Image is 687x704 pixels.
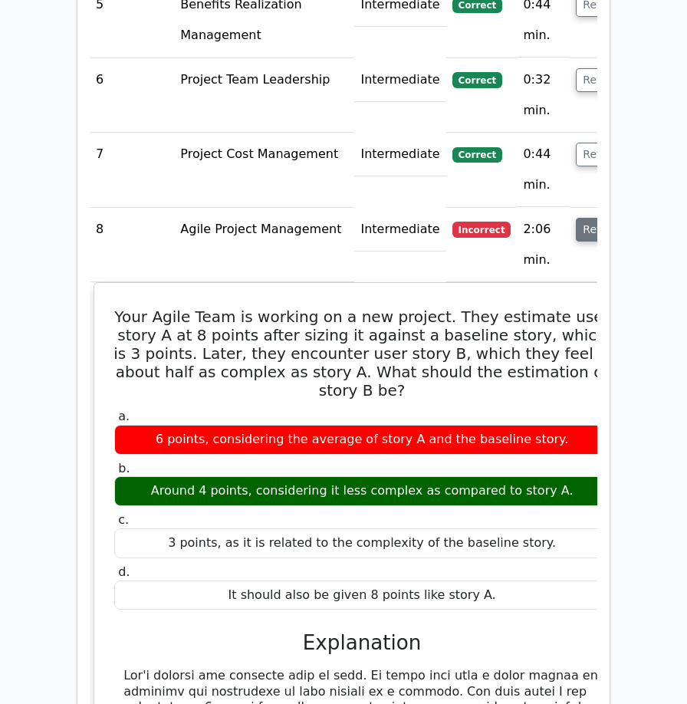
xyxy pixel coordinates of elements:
span: Incorrect [452,222,511,237]
span: Correct [452,72,502,87]
td: 8 [90,208,174,282]
h5: Your Agile Team is working on a new project. They estimate user story A at 8 points after sizing ... [113,308,611,400]
h3: Explanation [123,631,600,655]
td: 6 [90,58,174,133]
div: It should also be given 8 points like story A. [114,581,610,610]
td: Intermediate [354,208,445,252]
span: d. [118,564,130,579]
td: 2:06 min. [517,208,570,282]
td: Project Cost Management [174,133,354,207]
div: Around 4 points, considering it less complex as compared to story A. [114,476,610,506]
td: 0:44 min. [517,133,570,207]
div: 6 points, considering the average of story A and the baseline story. [114,425,610,455]
td: 0:32 min. [517,58,570,133]
span: Correct [452,147,502,163]
button: Review [576,218,628,242]
td: Project Team Leadership [174,58,354,133]
span: c. [118,512,129,527]
span: b. [118,461,130,475]
td: Agile Project Management [174,208,354,282]
button: Review [576,143,628,166]
td: Intermediate [354,133,445,176]
button: Review [576,68,628,92]
td: Intermediate [354,58,445,102]
span: a. [118,409,130,423]
div: 3 points, as it is related to the complexity of the baseline story. [114,528,610,558]
td: 7 [90,133,174,207]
